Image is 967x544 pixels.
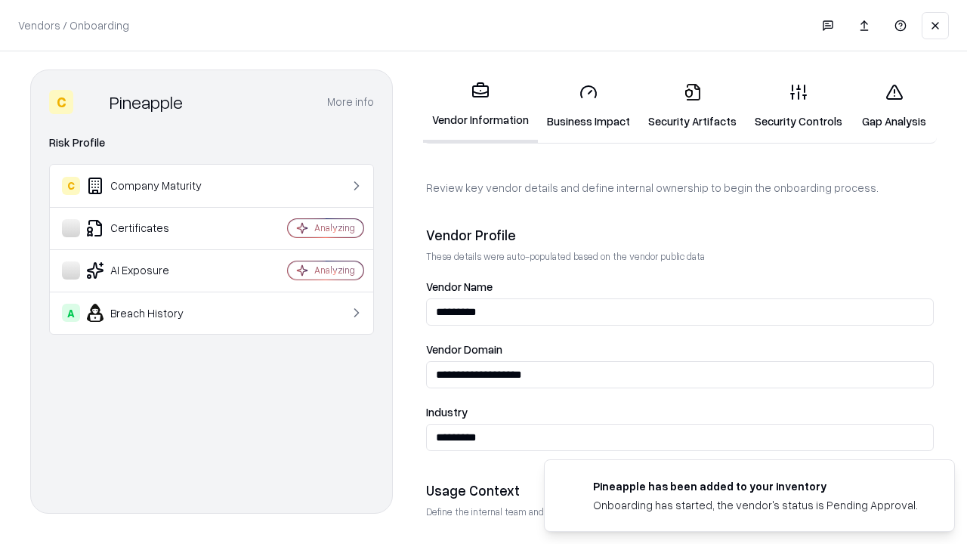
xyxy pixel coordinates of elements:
[327,88,374,116] button: More info
[639,71,746,141] a: Security Artifacts
[62,177,243,195] div: Company Maturity
[746,71,851,141] a: Security Controls
[423,70,538,143] a: Vendor Information
[49,134,374,152] div: Risk Profile
[593,497,918,513] div: Onboarding has started, the vendor's status is Pending Approval.
[314,264,355,277] div: Analyzing
[563,478,581,496] img: pineappleenergy.com
[426,406,934,418] label: Industry
[426,180,934,196] p: Review key vendor details and define internal ownership to begin the onboarding process.
[62,219,243,237] div: Certificates
[110,90,183,114] div: Pineapple
[62,177,80,195] div: C
[62,304,243,322] div: Breach History
[851,71,937,141] a: Gap Analysis
[426,344,934,355] label: Vendor Domain
[79,90,103,114] img: Pineapple
[314,221,355,234] div: Analyzing
[426,250,934,263] p: These details were auto-populated based on the vendor public data
[62,304,80,322] div: A
[426,505,934,518] p: Define the internal team and reason for using this vendor. This helps assess business relevance a...
[426,481,934,499] div: Usage Context
[18,17,129,33] p: Vendors / Onboarding
[538,71,639,141] a: Business Impact
[49,90,73,114] div: C
[593,478,918,494] div: Pineapple has been added to your inventory
[426,226,934,244] div: Vendor Profile
[62,261,243,280] div: AI Exposure
[426,281,934,292] label: Vendor Name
